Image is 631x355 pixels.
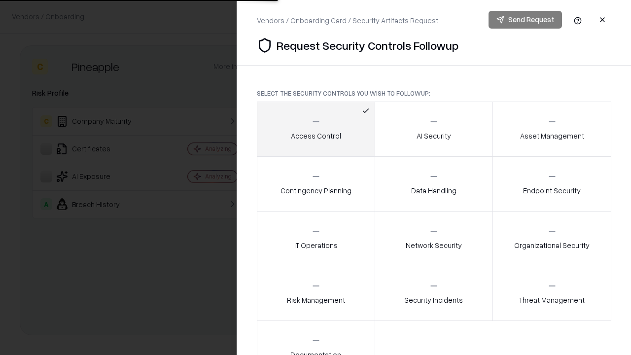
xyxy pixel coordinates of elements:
[411,185,456,196] p: Data Handling
[523,185,581,196] p: Endpoint Security
[514,240,590,250] p: Organizational Security
[277,37,458,53] p: Request Security Controls Followup
[280,185,351,196] p: Contingency Planning
[257,15,438,26] div: Vendors / Onboarding Card / Security Artifacts Request
[257,156,375,212] button: Contingency Planning
[257,102,375,157] button: Access Control
[375,156,493,212] button: Data Handling
[492,211,611,266] button: Organizational Security
[520,131,584,141] p: Asset Management
[291,131,341,141] p: Access Control
[375,102,493,157] button: AI Security
[294,240,338,250] p: IT Operations
[519,295,585,305] p: Threat Management
[492,156,611,212] button: Endpoint Security
[257,266,375,321] button: Risk Management
[257,211,375,266] button: IT Operations
[406,240,462,250] p: Network Security
[375,211,493,266] button: Network Security
[492,266,611,321] button: Threat Management
[375,266,493,321] button: Security Incidents
[287,295,345,305] p: Risk Management
[492,102,611,157] button: Asset Management
[404,295,463,305] p: Security Incidents
[417,131,451,141] p: AI Security
[257,89,611,98] p: Select the security controls you wish to followup:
